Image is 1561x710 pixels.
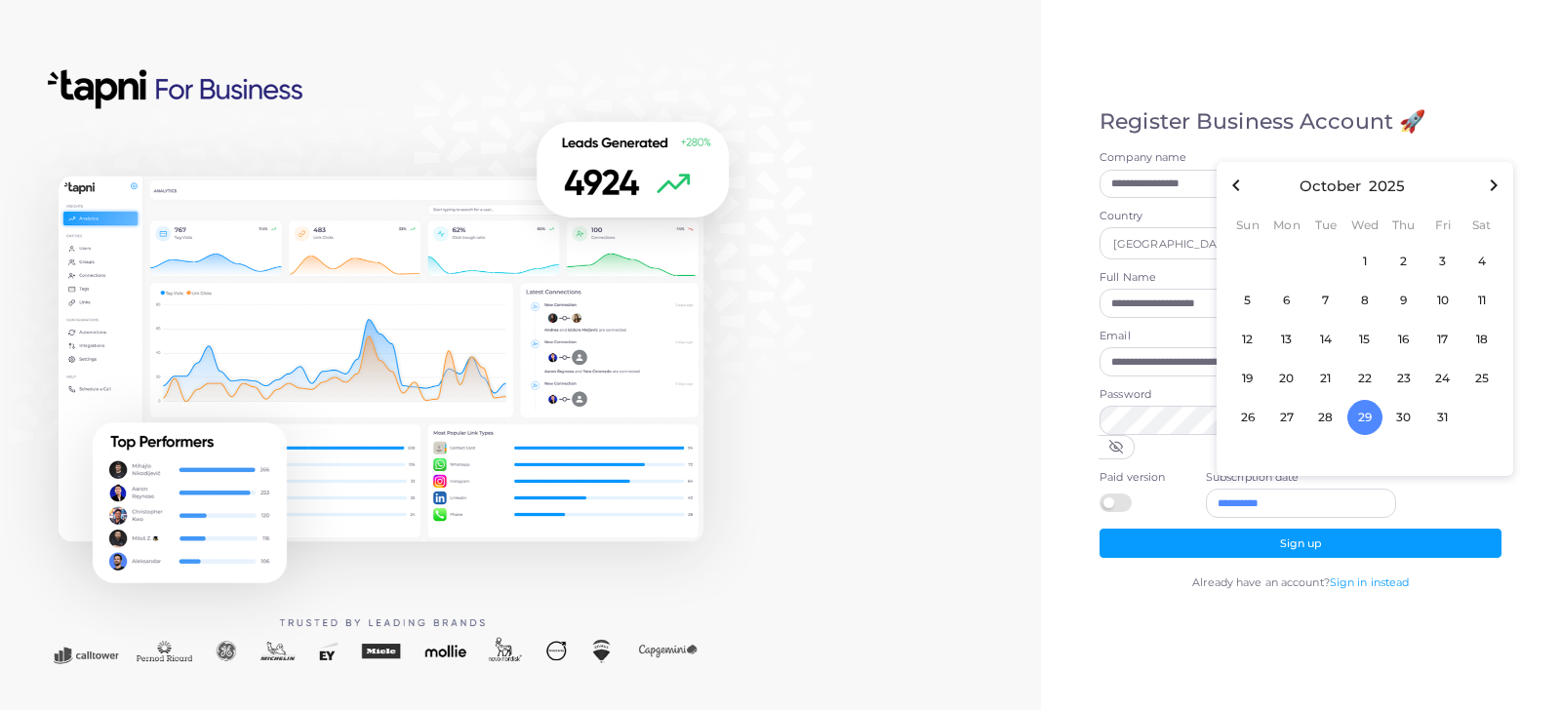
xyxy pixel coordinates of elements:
label: Password [1100,387,1501,403]
button: 23 [1384,359,1423,398]
button: 26 [1228,398,1267,437]
button: 21 [1306,359,1345,398]
span: [GEOGRAPHIC_DATA] [1110,234,1237,255]
span: 21 [1308,361,1343,396]
button: 31 [1423,398,1462,437]
button: October [1300,178,1361,193]
span: 2 [1386,244,1421,279]
button: Sign up [1100,529,1501,558]
span: 25 [1464,361,1500,396]
label: Country [1100,209,1501,224]
button: 20 [1267,359,1306,398]
span: 26 [1230,400,1265,435]
span: 4 [1464,244,1500,279]
label: Email [1100,329,1501,344]
div: Fri [1423,217,1462,234]
span: 7 [1308,283,1343,318]
button: 10 [1423,281,1462,320]
button: 2025 [1369,178,1405,193]
span: 14 [1308,322,1343,357]
button: 30 [1384,398,1423,437]
a: Sign in instead [1330,575,1410,589]
button: 29 [1345,398,1384,437]
span: 15 [1347,322,1382,357]
div: Thu [1384,217,1423,234]
div: Sat [1462,217,1501,234]
span: 11 [1464,283,1500,318]
button: 25 [1462,359,1501,398]
label: Full Name [1100,270,1501,286]
div: Search for option [1100,227,1501,258]
button: 22 [1345,359,1384,398]
span: 16 [1386,322,1421,357]
button: 28 [1306,398,1345,437]
span: 10 [1425,283,1461,318]
h4: Register Business Account 🚀 [1100,109,1501,135]
span: 22 [1347,361,1382,396]
span: 13 [1269,322,1304,357]
span: 31 [1425,400,1461,435]
span: 27 [1269,400,1304,435]
button: 8 [1345,281,1384,320]
span: Already have an account? [1192,575,1330,589]
button: 16 [1384,320,1423,359]
span: 28 [1308,400,1343,435]
button: 2 [1384,242,1423,281]
div: Wed [1345,217,1384,234]
span: 30 [1386,400,1421,435]
button: 24 [1423,359,1462,398]
span: 20 [1269,361,1304,396]
div: Mon [1267,217,1306,234]
div: Sun [1228,217,1267,234]
span: 3 [1425,244,1461,279]
button: 7 [1306,281,1345,320]
label: Company name [1100,150,1501,166]
div: Tue [1306,217,1345,234]
button: 1 [1345,242,1384,281]
button: 18 [1462,320,1501,359]
button: 11 [1462,281,1501,320]
span: 8 [1347,283,1382,318]
span: 12 [1230,322,1265,357]
button: 6 [1267,281,1306,320]
span: 9 [1386,283,1421,318]
button: 17 [1423,320,1462,359]
label: Subscription date [1206,470,1396,486]
button: 13 [1267,320,1306,359]
span: 6 [1269,283,1304,318]
button: 3 [1423,242,1462,281]
span: 1 [1347,244,1382,279]
span: 29 [1347,400,1382,435]
span: 24 [1425,361,1461,396]
button: 15 [1345,320,1384,359]
span: 23 [1386,361,1421,396]
button: 12 [1228,320,1267,359]
span: 18 [1464,322,1500,357]
button: 4 [1462,242,1501,281]
span: 17 [1425,322,1461,357]
button: 5 [1228,281,1267,320]
span: 5 [1230,283,1265,318]
label: Paid version [1100,470,1184,486]
button: 14 [1306,320,1345,359]
span: 19 [1230,361,1265,396]
button: 19 [1228,359,1267,398]
button: 27 [1267,398,1306,437]
button: 9 [1384,281,1423,320]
